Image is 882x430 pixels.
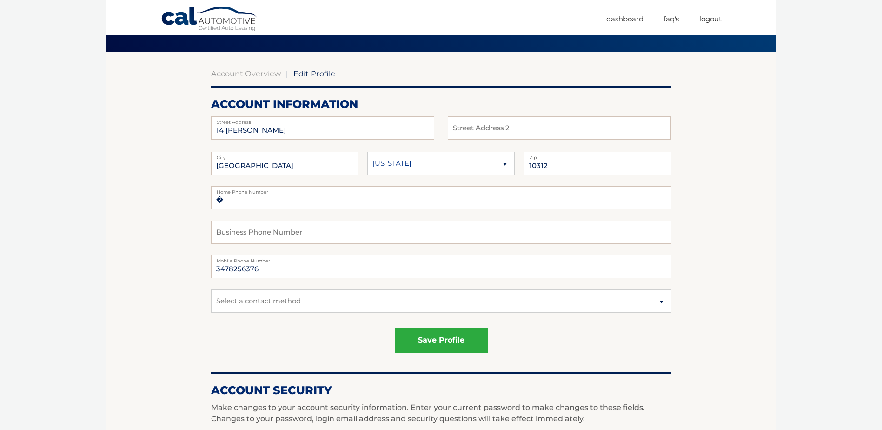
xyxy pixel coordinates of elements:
[211,186,671,194] label: Home Phone Number
[663,11,679,27] a: FAQ's
[524,152,671,175] input: Zip
[161,6,259,33] a: Cal Automotive
[211,221,671,244] input: Business Phone Number
[211,255,671,262] label: Mobile Phone Number
[699,11,722,27] a: Logout
[211,97,671,111] h2: account information
[286,69,288,78] span: |
[211,116,434,140] input: Street Address 2
[448,116,671,140] input: Street Address 2
[524,152,671,159] label: Zip
[606,11,643,27] a: Dashboard
[211,383,671,397] h2: Account Security
[211,255,671,278] input: Mobile Phone Number
[211,186,671,209] input: Home Phone Number
[211,116,434,124] label: Street Address
[211,152,358,159] label: City
[211,152,358,175] input: City
[395,328,488,353] button: save profile
[293,69,335,78] span: Edit Profile
[211,402,671,424] p: Make changes to your account security information. Enter your current password to make changes to...
[211,69,281,78] a: Account Overview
